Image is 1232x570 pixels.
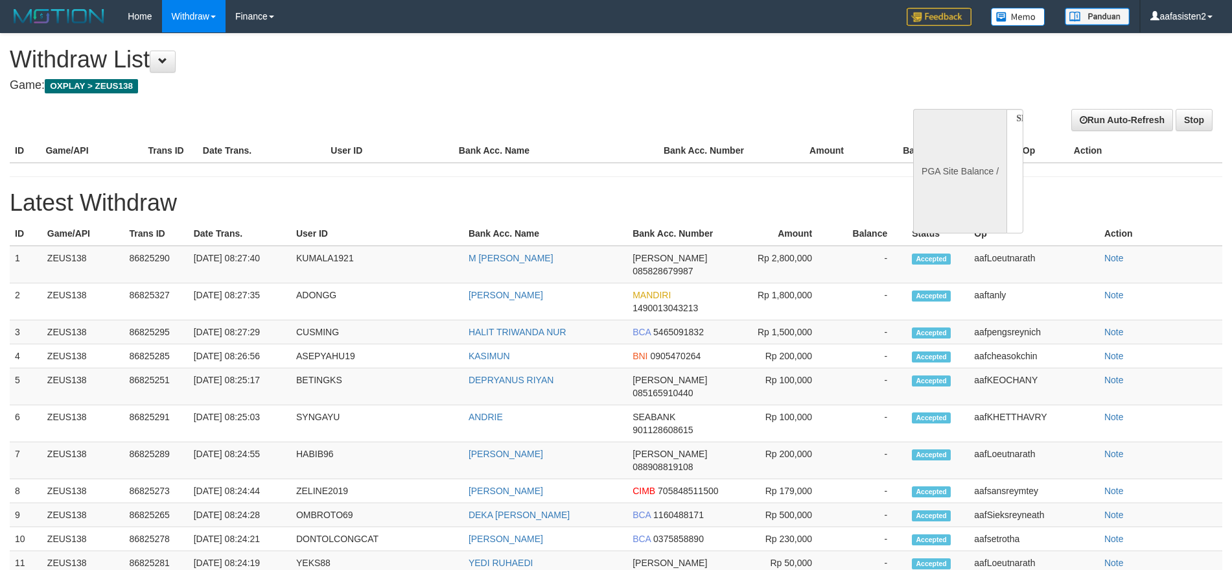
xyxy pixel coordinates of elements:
[291,368,463,405] td: BETINGKS
[124,405,188,442] td: 86825291
[831,479,907,503] td: -
[1104,558,1124,568] a: Note
[124,320,188,344] td: 86825295
[912,412,951,423] span: Accepted
[736,246,831,283] td: Rp 2,800,000
[469,510,570,520] a: DEKA [PERSON_NAME]
[831,368,907,405] td: -
[189,246,291,283] td: [DATE] 08:27:40
[969,283,1099,320] td: aaftanly
[831,283,907,320] td: -
[189,503,291,527] td: [DATE] 08:24:28
[633,388,693,398] span: 085165910440
[736,222,831,246] th: Amount
[469,290,543,300] a: [PERSON_NAME]
[863,139,957,163] th: Balance
[45,79,138,93] span: OXPLAY > ZEUS138
[10,47,808,73] h1: Withdraw List
[291,283,463,320] td: ADONGG
[454,139,658,163] th: Bank Acc. Name
[1069,139,1222,163] th: Action
[907,8,971,26] img: Feedback.jpg
[912,486,951,497] span: Accepted
[291,479,463,503] td: ZELINE2019
[189,479,291,503] td: [DATE] 08:24:44
[831,246,907,283] td: -
[42,479,124,503] td: ZEUS138
[633,510,651,520] span: BCA
[124,246,188,283] td: 86825290
[633,327,651,337] span: BCA
[912,510,951,521] span: Accepted
[189,283,291,320] td: [DATE] 08:27:35
[969,222,1099,246] th: Op
[469,449,543,459] a: [PERSON_NAME]
[10,442,42,479] td: 7
[469,375,553,385] a: DEPRYANUS RIYAN
[907,222,969,246] th: Status
[633,425,693,435] span: 901128608615
[831,320,907,344] td: -
[40,139,143,163] th: Game/API
[124,527,188,551] td: 86825278
[124,368,188,405] td: 86825251
[1071,109,1173,131] a: Run Auto-Refresh
[469,351,510,361] a: KASIMUN
[1017,139,1069,163] th: Op
[633,412,675,422] span: SEABANK
[42,405,124,442] td: ZEUS138
[831,405,907,442] td: -
[143,139,197,163] th: Trans ID
[831,222,907,246] th: Balance
[291,405,463,442] td: SYNGAYU
[736,405,831,442] td: Rp 100,000
[42,527,124,551] td: ZEUS138
[189,320,291,344] td: [DATE] 08:27:29
[42,320,124,344] td: ZEUS138
[831,503,907,527] td: -
[761,139,863,163] th: Amount
[912,351,951,362] span: Accepted
[991,8,1045,26] img: Button%20Memo.svg
[10,222,42,246] th: ID
[736,320,831,344] td: Rp 1,500,000
[633,449,707,459] span: [PERSON_NAME]
[1099,222,1222,246] th: Action
[1104,449,1124,459] a: Note
[189,344,291,368] td: [DATE] 08:26:56
[42,368,124,405] td: ZEUS138
[42,442,124,479] td: ZEUS138
[658,486,718,496] span: 705848511500
[1176,109,1213,131] a: Stop
[912,291,951,302] span: Accepted
[469,412,503,422] a: ANDRIE
[1104,253,1124,263] a: Note
[653,534,704,544] span: 0375858890
[291,442,463,479] td: HABIB96
[291,344,463,368] td: ASEPYAHU19
[633,462,693,472] span: 088908819108
[291,527,463,551] td: DONTOLCONGCAT
[736,368,831,405] td: Rp 100,000
[1104,327,1124,337] a: Note
[10,246,42,283] td: 1
[291,503,463,527] td: OMBROTO69
[42,246,124,283] td: ZEUS138
[10,368,42,405] td: 5
[10,503,42,527] td: 9
[650,351,701,361] span: 0905470264
[1104,375,1124,385] a: Note
[831,442,907,479] td: -
[653,327,704,337] span: 5465091832
[633,558,707,568] span: [PERSON_NAME]
[10,283,42,320] td: 2
[1065,8,1130,25] img: panduan.png
[633,351,647,361] span: BNI
[912,327,951,338] span: Accepted
[42,344,124,368] td: ZEUS138
[124,222,188,246] th: Trans ID
[736,344,831,368] td: Rp 200,000
[198,139,326,163] th: Date Trans.
[627,222,736,246] th: Bank Acc. Number
[912,534,951,545] span: Accepted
